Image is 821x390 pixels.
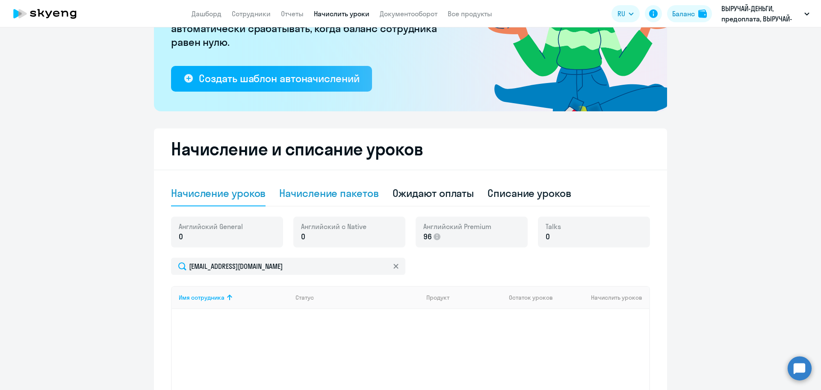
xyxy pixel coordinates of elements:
a: Сотрудники [232,9,271,18]
div: Остаток уроков [509,294,562,301]
span: Остаток уроков [509,294,553,301]
a: Дашборд [192,9,221,18]
div: Ожидают оплаты [393,186,474,200]
button: Балансbalance [667,5,712,22]
input: Поиск по имени, email, продукту или статусу [171,258,405,275]
a: Документооборот [380,9,437,18]
div: Статус [295,294,314,301]
div: Имя сотрудника [179,294,224,301]
span: 96 [423,231,432,242]
a: Начислить уроки [314,9,369,18]
div: Списание уроков [487,186,571,200]
span: Английский Premium [423,222,491,231]
span: Английский General [179,222,243,231]
img: balance [698,9,707,18]
div: Продукт [426,294,449,301]
div: Начисление пакетов [279,186,378,200]
div: Создать шаблон автоначислений [199,71,359,85]
span: 0 [546,231,550,242]
a: Отчеты [281,9,304,18]
h2: Начисление и списание уроков [171,139,650,159]
div: Статус [295,294,419,301]
th: Начислить уроков [562,286,649,309]
span: RU [617,9,625,19]
div: Имя сотрудника [179,294,289,301]
span: Английский с Native [301,222,366,231]
button: ВЫРУЧАЙ-ДЕНЬГИ, предоплата, ВЫРУЧАЙ-ДЕНЬГИ, ООО МКК [717,3,814,24]
span: 0 [301,231,305,242]
span: Talks [546,222,561,231]
a: Все продукты [448,9,492,18]
button: Создать шаблон автоначислений [171,66,372,92]
p: ВЫРУЧАЙ-ДЕНЬГИ, предоплата, ВЫРУЧАЙ-ДЕНЬГИ, ООО МКК [721,3,801,24]
div: Начисление уроков [171,186,266,200]
div: Баланс [672,9,695,19]
button: RU [611,5,640,22]
div: Продукт [426,294,502,301]
span: 0 [179,231,183,242]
